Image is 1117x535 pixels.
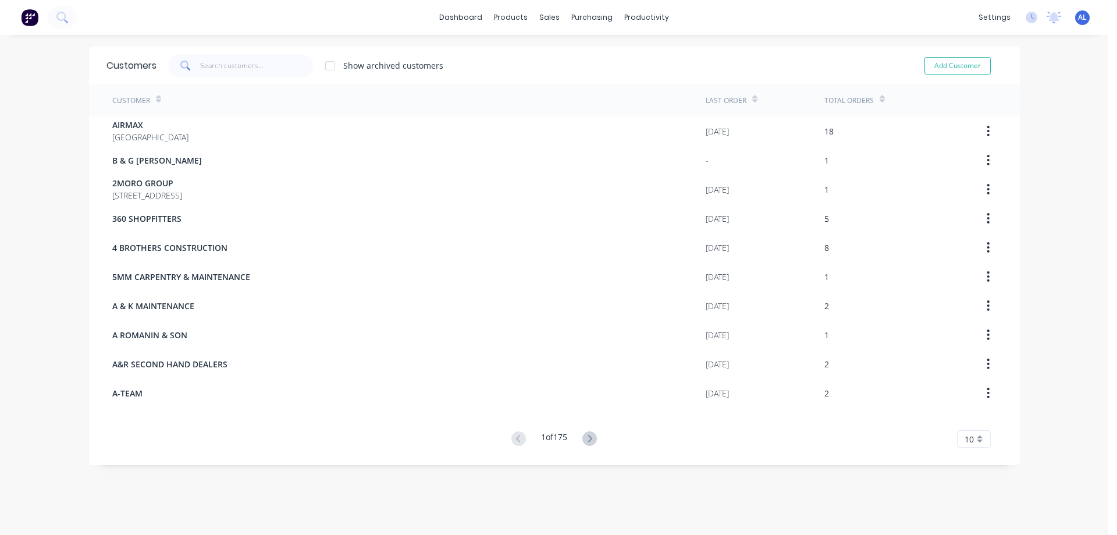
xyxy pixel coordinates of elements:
a: dashboard [433,9,488,26]
div: purchasing [565,9,618,26]
span: A ROMANIN & SON [112,329,187,341]
div: 2 [824,387,829,399]
div: Show archived customers [343,59,443,72]
img: Factory [21,9,38,26]
div: products [488,9,533,26]
div: Total Orders [824,95,874,106]
span: 360 SHOPFITTERS [112,212,182,225]
div: 2 [824,358,829,370]
div: 5 [824,212,829,225]
span: A & K MAINTENANCE [112,300,194,312]
div: [DATE] [706,242,729,254]
span: 2MORO GROUP [112,177,182,189]
div: 1 [824,329,829,341]
div: 1 of 175 [541,431,567,448]
div: 1 [824,183,829,196]
div: [DATE] [706,125,729,137]
span: 5MM CARPENTRY & MAINTENANCE [112,271,250,283]
button: Add Customer [924,57,991,75]
span: [GEOGRAPHIC_DATA] [112,131,188,143]
div: Customers [106,59,156,73]
div: 1 [824,154,829,166]
div: - [706,154,709,166]
div: productivity [618,9,675,26]
div: [DATE] [706,183,729,196]
input: Search customers... [200,54,314,77]
span: 4 BROTHERS CONSTRUCTION [112,242,227,254]
div: 18 [824,125,834,137]
div: [DATE] [706,212,729,225]
div: 2 [824,300,829,312]
div: [DATE] [706,358,729,370]
span: A&R SECOND HAND DEALERS [112,358,227,370]
div: [DATE] [706,329,729,341]
div: 8 [824,242,829,254]
div: settings [973,9,1016,26]
div: Last Order [706,95,746,106]
span: [STREET_ADDRESS] [112,189,182,201]
div: 1 [824,271,829,283]
div: [DATE] [706,271,729,283]
span: 10 [965,433,974,445]
span: B & G [PERSON_NAME] [112,154,202,166]
span: AIRMAX [112,119,188,131]
span: A-TEAM [112,387,143,399]
div: [DATE] [706,300,729,312]
span: AL [1078,12,1087,23]
div: sales [533,9,565,26]
div: [DATE] [706,387,729,399]
div: Customer [112,95,150,106]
